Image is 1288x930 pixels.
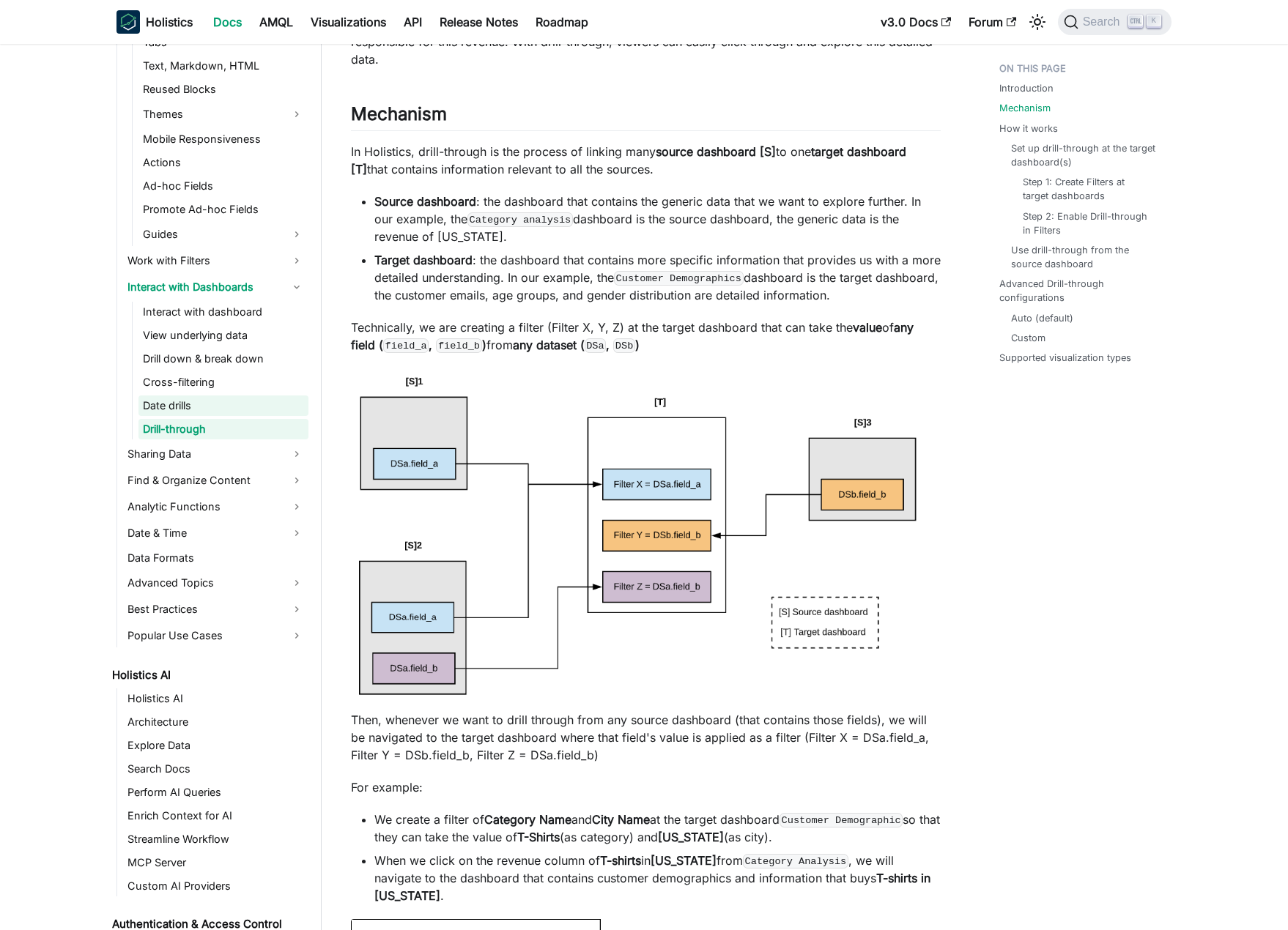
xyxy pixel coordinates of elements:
[123,275,308,299] a: Interact with Dashboards
[204,10,251,34] a: Docs
[429,338,432,352] strong: ,
[123,735,308,756] a: Explore Data
[138,325,308,346] a: View underlying data
[123,442,308,466] a: Sharing Data
[138,152,308,173] a: Actions
[960,10,1025,34] a: Forum
[999,101,1051,115] a: Mechanism
[872,10,960,34] a: v3.0 Docs
[138,302,308,322] a: Interact with dashboard
[374,251,941,304] li: : the dashboard that contains more specific information that provides us with a more detailed und...
[302,10,395,34] a: Visualizations
[102,44,322,930] nav: Docs sidebar
[743,854,848,868] code: Category Analysis
[1023,175,1151,203] a: Step 1: Create Filters at target dashboards
[374,811,941,846] li: We create a filter of and at the target dashboard so that they can take the value of (as category...
[138,395,308,416] a: Date drills
[116,10,193,34] a: HolisticsHolistics
[138,79,308,100] a: Reused Blocks
[123,548,308,568] a: Data Formats
[138,129,308,149] a: Mobile Responsiveness
[123,495,308,518] a: Analytic Functions
[123,688,308,709] a: Holistics AI
[658,830,724,844] strong: [US_STATE]
[613,338,635,353] code: DSb
[1023,209,1151,237] a: Step 2: Enable Drill-through in Filters
[123,521,308,545] a: Date & Time
[614,271,744,286] code: Customer Demographics
[351,711,941,764] p: Then, whenever we want to drill through from any source dashboard (that contains those fields), w...
[123,598,308,621] a: Best Practices
[431,10,527,34] a: Release Notes
[351,319,941,354] p: Technically, we are creating a filter (Filter X, Y, Z) at the target dashboard that can take the ...
[123,782,308,803] a: Perform AI Queries
[656,144,776,159] strong: source dashboard [S]
[1078,15,1129,29] span: Search
[651,853,717,868] strong: [US_STATE]
[374,253,473,267] strong: Target dashboard
[351,103,941,131] h2: Mechanism
[138,176,308,196] a: Ad-hoc Fields
[138,419,308,439] a: Drill-through
[999,81,1054,95] a: Introduction
[123,829,308,849] a: Streamline Workflow
[374,193,941,245] li: : the dashboard that contains the generic data that we want to explore further. In our example, t...
[635,338,640,352] strong: )
[999,277,1163,305] a: Advanced Drill-through configurations
[123,249,308,272] a: Work with Filters
[123,469,308,492] a: Find & Organize Content
[1011,311,1073,325] a: Auto (default)
[138,223,308,246] a: Guides
[123,876,308,896] a: Custom AI Providers
[1011,243,1157,271] a: Use drill-through from the source dashboard
[374,852,941,904] li: When we click on the revenue column of in from , we will navigate to the dashboard that contains ...
[436,338,481,353] code: field_b
[138,372,308,393] a: Cross-filtering
[1011,141,1157,169] a: Set up drill-through at the target dashboard(s)
[467,212,573,227] code: Category analysis
[123,712,308,732] a: Architecture
[853,320,882,335] strong: value
[138,56,308,76] a: Text, Markdown, HTML
[999,351,1131,365] a: Supported visualization types
[513,338,585,352] strong: any dataset (
[592,812,650,827] strong: City Name
[482,338,486,352] strong: )
[123,571,308,595] a: Advanced Topics
[527,10,597,34] a: Roadmap
[108,665,308,685] a: Holistics AI
[395,10,431,34] a: API
[484,812,571,827] strong: Category Name
[585,338,607,353] code: DSa
[999,122,1058,135] a: How it works
[1058,9,1172,35] button: Search (Ctrl+K)
[517,830,560,844] strong: T-Shirts
[383,338,429,353] code: field_a
[351,143,941,178] p: In Holistics, drill-through is the process of linking many to one that contains information relev...
[123,624,308,647] a: Popular Use Cases
[123,759,308,779] a: Search Docs
[116,10,140,34] img: Holistics
[138,349,308,369] a: Drill down & break down
[1011,331,1045,345] a: Custom
[1147,15,1161,28] kbd: K
[146,13,193,31] b: Holistics
[780,813,903,827] code: Customer Demographic
[1026,10,1049,34] button: Switch between dark and light mode (currently light mode)
[123,806,308,826] a: Enrich Context for AI
[374,194,476,209] strong: Source dashboard
[251,10,302,34] a: AMQL
[600,853,641,868] strong: T-shirts
[138,103,308,126] a: Themes
[123,852,308,873] a: MCP Server
[138,199,308,220] a: Promote Ad-hoc Fields
[351,778,941,796] p: For example:
[606,338,610,352] strong: ,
